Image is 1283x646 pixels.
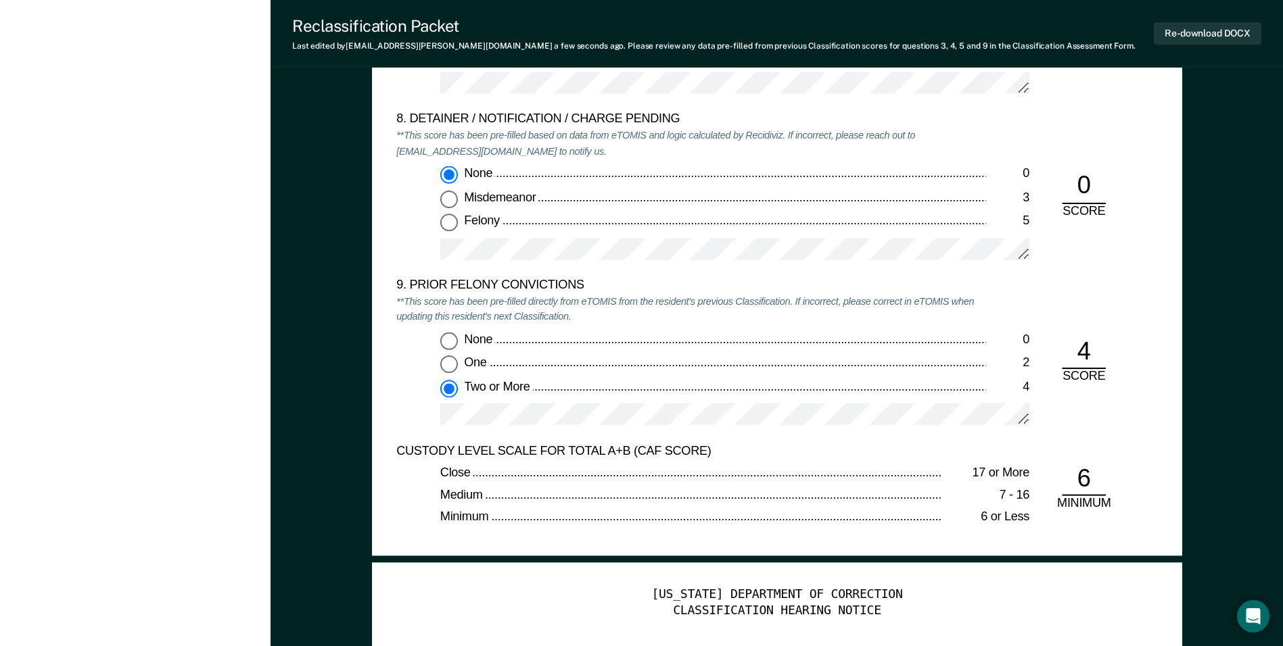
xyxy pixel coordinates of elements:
[1062,336,1106,369] div: 4
[464,190,538,203] span: Misdemeanor
[440,331,458,349] input: None0
[942,466,1029,482] div: 17 or More
[440,466,473,479] span: Close
[1051,203,1117,220] div: SCORE
[464,331,495,345] span: None
[464,355,489,369] span: One
[440,379,458,397] input: Two or More4
[464,166,495,179] span: None
[985,166,1029,182] div: 0
[985,331,1029,347] div: 0
[1154,22,1261,45] button: Re-download DOCX
[396,112,985,128] div: 8. DETAINER / NOTIFICATION / CHARGE PENDING
[942,487,1029,503] div: 7 - 16
[464,379,532,393] span: Two or More
[985,214,1029,230] div: 5
[440,166,458,183] input: None0
[1062,463,1106,496] div: 6
[440,214,458,231] input: Felony5
[464,214,502,227] span: Felony
[396,129,915,157] em: **This score has been pre-filled based on data from eTOMIS and logic calculated by Recidiviz. If ...
[985,355,1029,372] div: 2
[396,295,974,323] em: **This score has been pre-filled directly from eTOMIS from the resident's previous Classification...
[554,41,624,51] span: a few seconds ago
[1051,369,1117,385] div: SCORE
[942,510,1029,526] div: 6 or Less
[1062,170,1106,203] div: 0
[292,41,1136,51] div: Last edited by [EMAIL_ADDRESS][PERSON_NAME][DOMAIN_NAME] . Please review any data pre-filled from...
[396,587,1157,603] div: [US_STATE] DEPARTMENT OF CORRECTION
[440,510,491,523] span: Minimum
[440,190,458,207] input: Misdemeanor3
[440,487,485,501] span: Medium
[985,190,1029,206] div: 3
[396,603,1157,619] div: CLASSIFICATION HEARING NOTICE
[1051,496,1117,512] div: MINIMUM
[440,355,458,373] input: One2
[985,379,1029,395] div: 4
[396,278,985,294] div: 9. PRIOR FELONY CONVICTIONS
[396,443,985,459] div: CUSTODY LEVEL SCALE FOR TOTAL A+B (CAF SCORE)
[292,16,1136,36] div: Reclassification Packet
[1237,600,1269,632] div: Open Intercom Messenger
